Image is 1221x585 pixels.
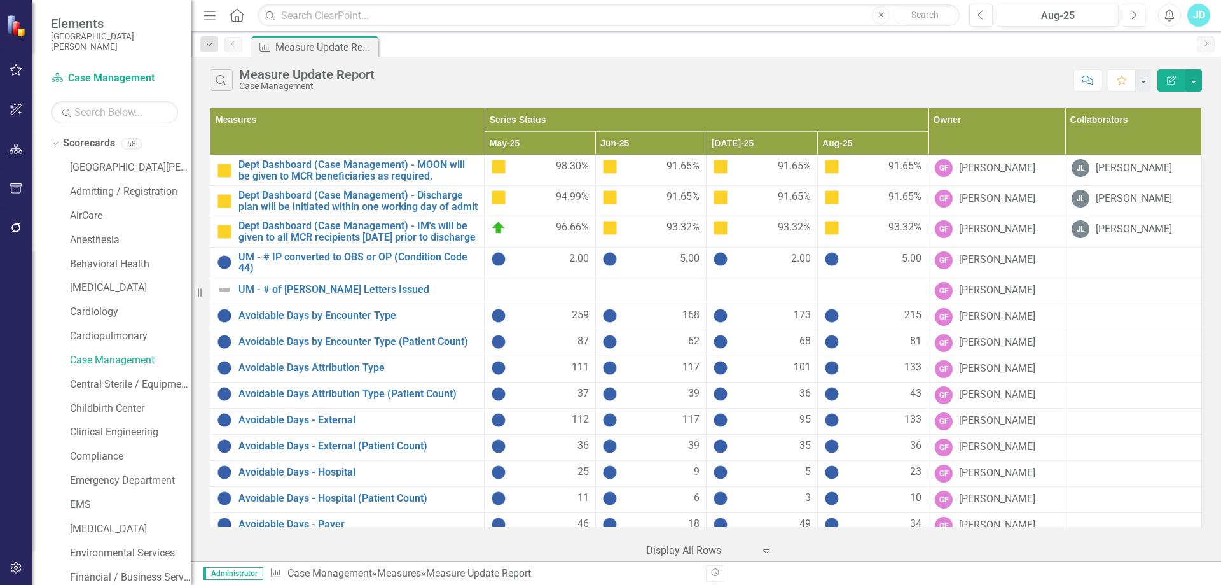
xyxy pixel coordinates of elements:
a: Financial / Business Services [70,570,191,585]
span: 91.65% [888,159,921,174]
img: Caution [491,190,506,205]
span: 215 [904,308,921,323]
span: 36 [910,439,921,454]
img: Caution [217,194,232,209]
span: 101 [794,360,811,376]
div: Case Management [239,81,375,91]
td: Double-Click to Edit [928,460,1065,486]
img: No Information [824,334,839,349]
img: No Information [602,517,617,532]
img: Caution [217,224,232,239]
td: Double-Click to Edit [928,186,1065,216]
div: [PERSON_NAME] [959,309,1035,324]
img: On Target [491,220,506,236]
td: Double-Click to Edit [928,408,1065,434]
a: UM - # IP converted to OBS or OP (Condition Code 44) [238,251,478,274]
img: No Information [713,386,728,402]
span: 111 [572,360,589,376]
span: 91.65% [666,159,700,174]
span: 36 [577,439,589,454]
td: Double-Click to Edit [595,247,706,278]
span: 91.65% [888,190,921,205]
span: 34 [910,517,921,532]
img: No Information [491,412,506,428]
span: 11 [577,491,589,506]
td: Double-Click to Edit [595,356,706,382]
td: Double-Click to Edit [817,278,928,304]
span: Elements [51,16,178,31]
a: Avoidable Days by Encounter Type (Patient Count) [238,336,478,348]
a: UM - # of [PERSON_NAME] Letters Issued [238,284,478,295]
span: 18 [688,517,700,532]
a: Avoidable Days - External (Patient Count) [238,441,478,452]
img: No Information [713,439,728,454]
div: 58 [121,138,142,149]
span: 91.65% [778,159,811,174]
span: 49 [799,517,811,532]
img: Caution [824,190,839,205]
span: 91.65% [778,190,811,205]
td: Double-Click to Edit [928,486,1065,512]
a: Measures [377,567,421,579]
a: Dept Dashboard (Case Management) - Discharge plan will be initiated within one working day of admit [238,190,478,212]
img: No Information [217,491,232,506]
td: Double-Click to Edit [485,278,595,304]
span: 46 [577,517,589,532]
span: 5.00 [902,251,921,267]
td: Double-Click to Edit [928,434,1065,460]
img: No Information [602,308,617,323]
span: 173 [794,308,811,323]
div: GF [935,282,953,300]
a: Avoidable Days by Encounter Type [238,310,478,321]
div: Measure Update Report [239,67,375,81]
td: Double-Click to Edit [1065,155,1202,186]
a: EMS [70,498,191,512]
img: Caution [824,159,839,174]
div: Aug-25 [1001,8,1114,24]
td: Double-Click to Edit Right Click for Context Menu [210,216,485,247]
img: No Information [824,439,839,454]
a: Central Sterile / Equipment Distribution [70,377,191,392]
img: No Information [491,308,506,323]
div: GF [935,491,953,509]
div: GF [935,251,953,269]
td: Double-Click to Edit [485,382,595,408]
div: GF [935,220,953,238]
a: Avoidable Days Attribution Type [238,362,478,374]
td: Double-Click to Edit [1065,330,1202,356]
img: Caution [602,190,617,205]
a: Environmental Services [70,546,191,561]
td: Double-Click to Edit [1065,382,1202,408]
div: GF [935,412,953,430]
span: 25 [577,465,589,480]
img: Caution [491,159,506,174]
div: [PERSON_NAME] [959,253,1035,267]
img: No Information [824,491,839,506]
img: No Information [217,308,232,323]
span: 93.32% [666,220,700,236]
img: No Information [824,386,839,402]
div: [PERSON_NAME] [1096,192,1172,206]
td: Double-Click to Edit [928,356,1065,382]
a: Avoidable Days - Payer [238,519,478,530]
span: 37 [577,386,589,402]
span: 62 [688,334,700,349]
span: 3 [805,491,811,506]
img: No Information [217,255,232,270]
a: Admitting / Registration [70,185,191,199]
div: GF [935,308,953,326]
img: No Information [491,439,506,454]
img: No Information [713,465,728,480]
img: ClearPoint Strategy [6,15,29,37]
img: No Information [217,386,232,402]
a: Dept Dashboard (Case Management) - MOON will be given to MCR beneficiaries as required. [238,159,478,181]
div: [PERSON_NAME] [959,388,1035,402]
span: 81 [910,334,921,349]
td: Double-Click to Edit Right Click for Context Menu [210,304,485,330]
td: Double-Click to Edit Right Click for Context Menu [210,434,485,460]
img: No Information [602,386,617,402]
td: Double-Click to Edit [595,382,706,408]
td: Double-Click to Edit Right Click for Context Menu [210,356,485,382]
div: GF [935,360,953,378]
img: No Information [713,412,728,428]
